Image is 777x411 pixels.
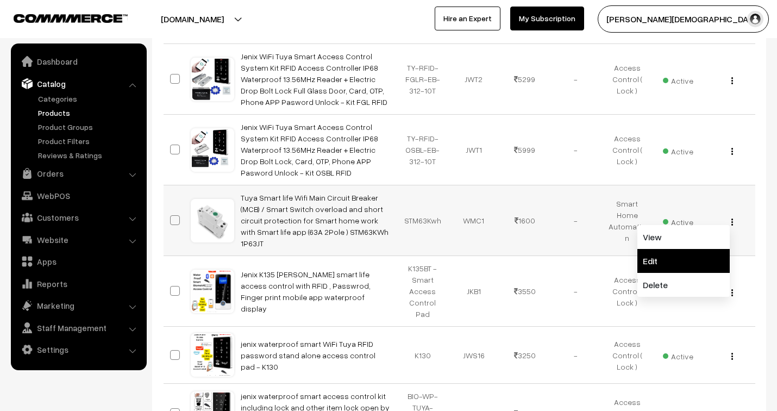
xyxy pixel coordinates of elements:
img: Menu [731,77,733,84]
a: Products [35,107,143,119]
span: Active [663,143,693,157]
td: JWT2 [448,44,499,115]
img: Menu [731,148,733,155]
img: user [747,11,763,27]
a: My Subscription [510,7,584,30]
td: 5299 [499,44,550,115]
a: Customers [14,208,143,227]
a: Reports [14,274,143,294]
a: Product Groups [35,121,143,133]
a: WebPOS [14,186,143,205]
td: Access Control ( Lock ) [601,327,653,384]
span: Active [663,214,693,228]
a: Delete [637,273,730,297]
img: Menu [731,289,733,296]
td: 3550 [499,256,550,327]
a: View [637,225,730,249]
span: Active [663,348,693,362]
td: K130 [397,327,448,384]
a: Hire an Expert [435,7,500,30]
a: Jenix WiFi Tuya Smart Access Control System Kit RFID Access Controller IP68 Waterproof 13.56MHz R... [241,122,378,177]
td: Access Control ( Lock ) [601,115,653,185]
button: [DOMAIN_NAME] [123,5,262,33]
a: COMMMERCE [14,11,109,24]
a: Staff Management [14,318,143,338]
td: Smart Home Automation [601,185,653,256]
td: 3250 [499,327,550,384]
td: JWT1 [448,115,499,185]
img: COMMMERCE [14,14,128,22]
a: jenix waterproof smart WiFi Tuya RFID password stand alone access control pad - K130 [241,339,375,371]
button: [PERSON_NAME][DEMOGRAPHIC_DATA] [598,5,769,33]
td: JWS16 [448,327,499,384]
img: Menu [731,353,733,360]
td: - [550,327,601,384]
a: Marketing [14,296,143,315]
td: - [550,115,601,185]
a: Orders [14,164,143,183]
td: WMC1 [448,185,499,256]
td: - [550,185,601,256]
a: Reviews & Ratings [35,150,143,161]
a: Edit [637,249,730,273]
span: Active [663,72,693,86]
td: STM63Kwh [397,185,448,256]
a: Product Filters [35,135,143,147]
a: Categories [35,93,143,104]
td: Access Control ( Lock ) [601,256,653,327]
td: - [550,44,601,115]
a: Website [14,230,143,250]
img: Menu [731,219,733,226]
a: Jenix K135 [PERSON_NAME] smart life access control with RFID , Passwrod, Finger print mobile app ... [241,270,371,313]
a: Tuya Smart life Wifi Main Circuit Breaker (MCB) / Smart Switch overload and short circuit protect... [241,193,388,248]
a: Jenix WiFi Tuya Smart Access Control System Kit RFID Access Controller IP68 Waterproof 13.56MHz R... [241,52,387,107]
td: TY-RFID-OSBL-EB-312-10T [397,115,448,185]
a: Settings [14,340,143,359]
td: 5999 [499,115,550,185]
td: 1600 [499,185,550,256]
a: Apps [14,252,143,271]
td: - [550,256,601,327]
td: TY-RFID-FGLR-EB-312-10T [397,44,448,115]
a: Catalog [14,74,143,94]
td: K135BT - Smart Access Control Pad [397,256,448,327]
td: JKB1 [448,256,499,327]
td: Access Control ( Lock ) [601,44,653,115]
a: Dashboard [14,52,143,71]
